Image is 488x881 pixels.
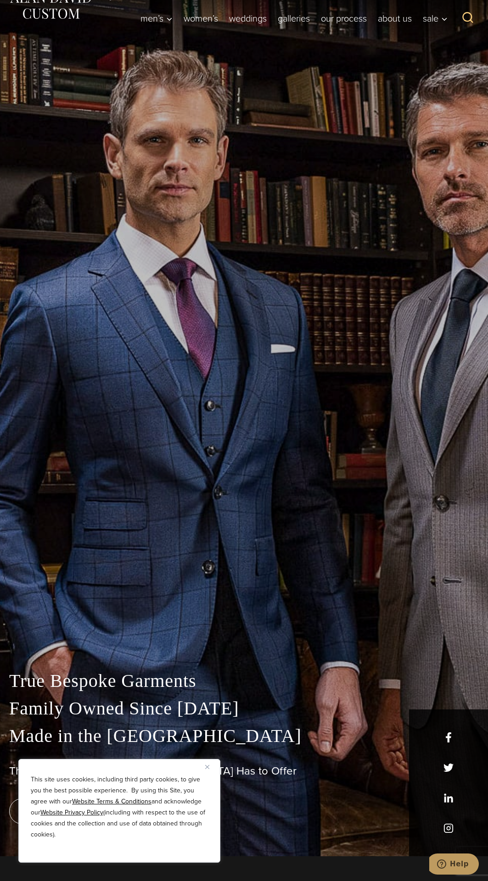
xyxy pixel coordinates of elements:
[315,9,372,28] a: Our Process
[9,764,479,778] h1: The Best Custom Suits [GEOGRAPHIC_DATA] Has to Offer
[457,7,479,29] button: View Search Form
[429,853,479,876] iframe: Opens a widget where you can chat to one of our agents
[205,761,216,772] button: Close
[178,9,224,28] a: Women’s
[135,9,178,28] button: Men’s sub menu toggle
[205,765,209,769] img: Close
[224,9,272,28] a: weddings
[72,797,151,806] a: Website Terms & Conditions
[135,9,452,28] nav: Primary Navigation
[9,667,479,750] p: True Bespoke Garments Family Owned Since [DATE] Made in the [GEOGRAPHIC_DATA]
[31,774,208,840] p: This site uses cookies, including third party cookies, to give you the best possible experience. ...
[40,808,103,817] a: Website Privacy Policy
[417,9,452,28] button: Sale sub menu toggle
[9,798,138,824] a: book an appointment
[372,9,417,28] a: About Us
[272,9,315,28] a: Galleries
